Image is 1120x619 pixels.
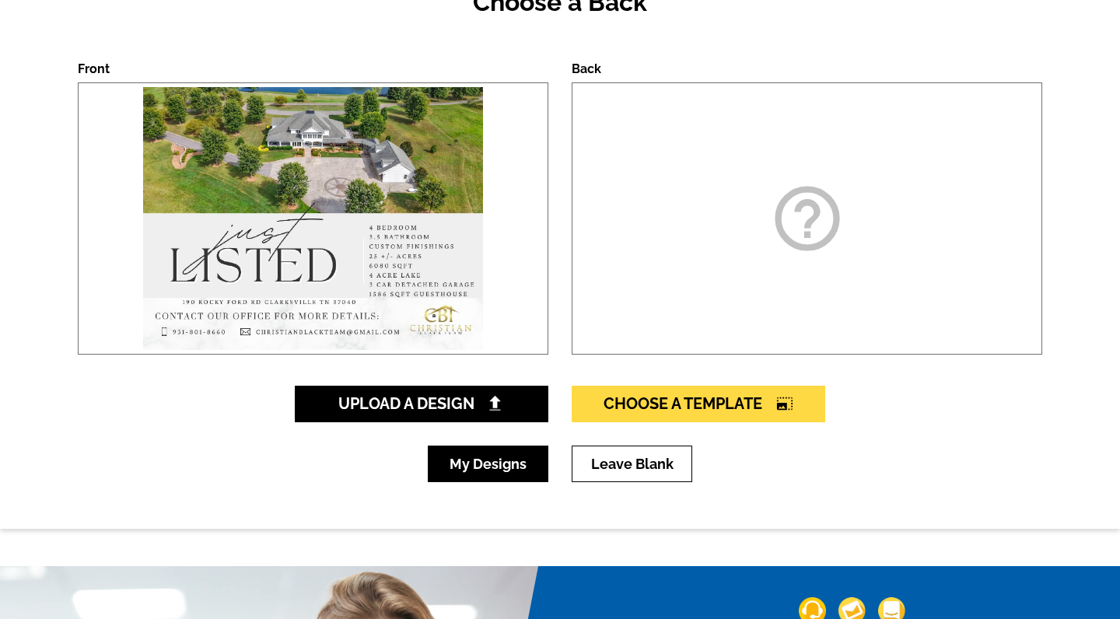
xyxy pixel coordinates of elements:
a: Leave Blank [572,446,692,482]
label: Back [572,61,601,76]
iframe: LiveChat chat widget [809,257,1120,619]
label: Front [78,61,110,76]
a: Choose A Templatephoto_size_select_large [572,386,825,422]
span: Choose A Template [604,394,793,413]
a: My Designs [428,446,548,482]
span: Upload A Design [338,394,506,413]
i: photo_size_select_large [776,396,793,411]
img: large-thumb.jpg [139,83,487,354]
a: Upload A Design [295,386,548,422]
i: help_outline [768,180,846,257]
